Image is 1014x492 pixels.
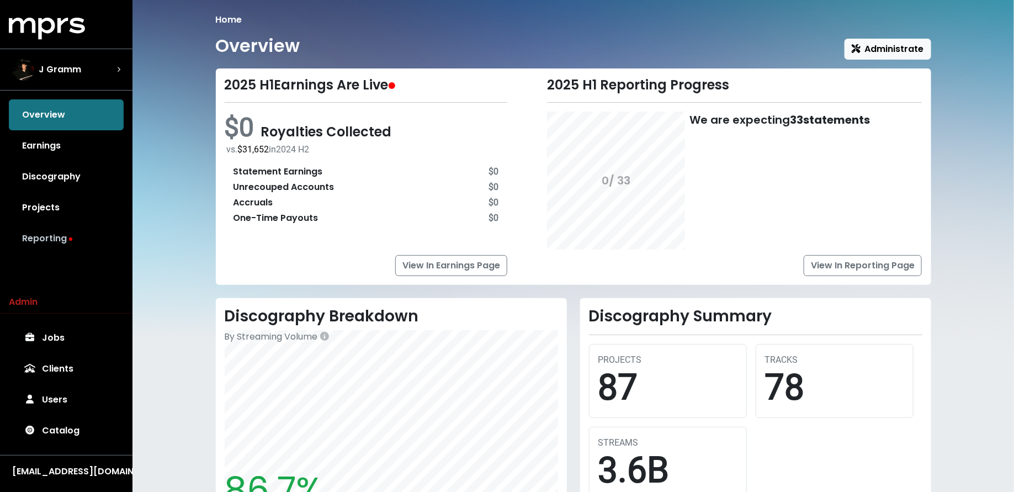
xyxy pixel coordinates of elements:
[12,59,34,81] img: The selected account / producer
[12,465,120,478] div: [EMAIL_ADDRESS][DOMAIN_NAME]
[489,211,498,225] div: $0
[9,192,124,223] a: Projects
[233,196,273,209] div: Accruals
[233,211,318,225] div: One-Time Payouts
[9,161,124,192] a: Discography
[395,255,507,276] a: View In Earnings Page
[598,436,737,449] div: STREAMS
[39,63,81,76] span: J Gramm
[225,112,261,143] span: $0
[598,367,737,409] div: 87
[804,255,922,276] a: View In Reporting Page
[852,43,924,55] span: Administrate
[227,143,508,156] div: vs. in 2024 H2
[9,22,85,34] a: mprs logo
[765,367,904,409] div: 78
[233,165,323,178] div: Statement Earnings
[598,449,737,492] div: 3.6B
[216,13,931,27] nav: breadcrumb
[489,181,498,194] div: $0
[216,13,242,27] li: Home
[225,330,318,343] span: By Streaming Volume
[9,415,124,446] a: Catalog
[261,123,392,141] span: Royalties Collected
[598,353,737,367] div: PROJECTS
[489,196,498,209] div: $0
[9,384,124,415] a: Users
[845,39,931,60] button: Administrate
[233,181,335,194] div: Unrecouped Accounts
[225,77,508,93] div: 2025 H1 Earnings Are Live
[589,307,922,326] h2: Discography Summary
[689,112,870,250] div: We are expecting
[547,77,922,93] div: 2025 H1 Reporting Progress
[9,223,124,254] a: Reporting
[238,144,269,155] span: $31,652
[790,112,870,128] b: 33 statements
[9,464,124,479] button: [EMAIL_ADDRESS][DOMAIN_NAME]
[216,35,300,56] h1: Overview
[489,165,498,178] div: $0
[9,353,124,384] a: Clients
[765,353,904,367] div: TRACKS
[9,130,124,161] a: Earnings
[225,307,558,326] h2: Discography Breakdown
[9,322,124,353] a: Jobs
